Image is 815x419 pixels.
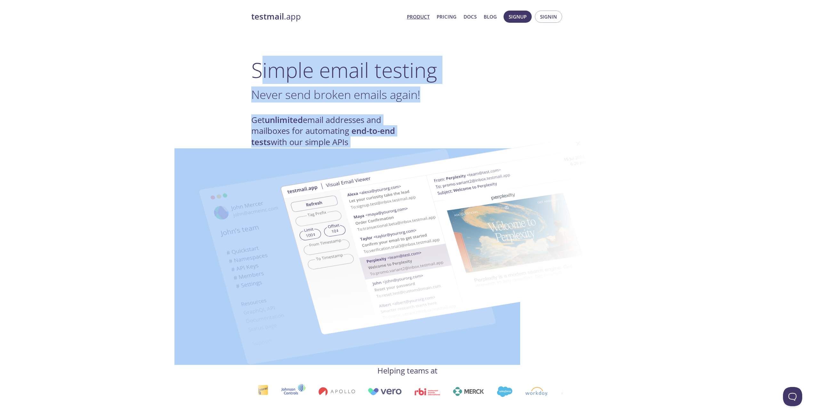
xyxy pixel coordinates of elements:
[484,12,497,21] a: Blog
[251,86,420,103] span: Never send broken emails again!
[251,11,284,22] strong: testmail
[407,12,430,21] a: Product
[497,386,512,397] img: salesforce
[437,12,456,21] a: Pricing
[251,11,402,22] a: testmail.app
[251,366,564,376] h4: Helping teams at
[265,114,303,126] strong: unlimited
[783,387,802,406] iframe: Help Scout Beacon - Open
[540,12,557,21] span: Signin
[280,127,626,344] img: testmail-email-viewer
[281,384,306,399] img: johnsoncontrols
[174,148,520,365] img: testmail-email-viewer
[453,387,484,396] img: merck
[509,12,527,21] span: Signup
[319,387,355,396] img: apollo
[415,388,440,395] img: rbi
[464,12,477,21] a: Docs
[525,387,548,396] img: workday
[504,11,532,23] button: Signup
[251,115,407,148] h4: Get email addresses and mailboxes for automating with our simple APIs
[251,58,564,82] h1: Simple email testing
[368,388,402,395] img: vero
[535,11,562,23] button: Signin
[251,125,395,147] strong: end-to-end tests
